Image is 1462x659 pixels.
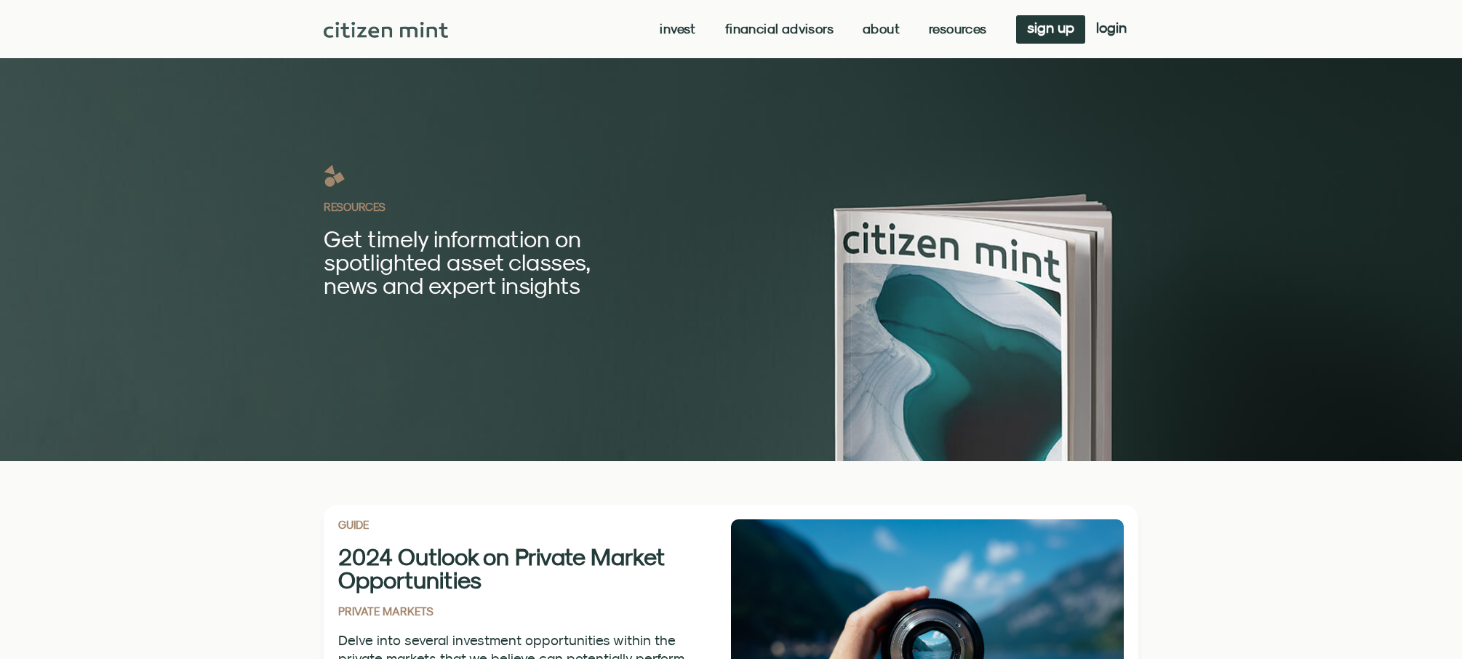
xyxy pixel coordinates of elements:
a: Resources [929,22,987,36]
a: Financial Advisors [725,22,834,36]
a: login [1085,15,1138,44]
h2: 2024 Outlook on Private Market Opportunities [338,545,687,591]
h2: GUIDE [338,519,731,530]
h2: RESOURCES [324,201,780,212]
a: About [863,22,900,36]
h2: Get timely information on spotlighted asset classes, news and expert insights [324,227,649,297]
a: Invest [660,22,695,36]
img: Citizen Mint [324,22,448,38]
span: login [1096,23,1127,33]
a: sign up [1016,15,1085,44]
span: sign up [1027,23,1074,33]
h2: PRIVATE MARKETS [338,606,731,617]
nav: Menu [660,22,986,36]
